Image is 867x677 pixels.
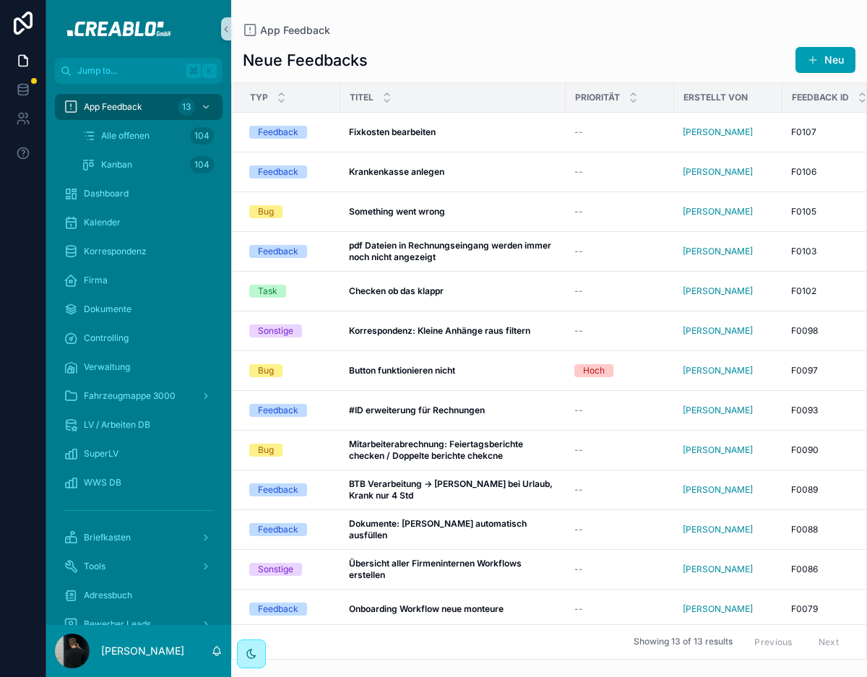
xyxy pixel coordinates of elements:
a: App Feedback [243,23,330,38]
a: -- [574,564,665,575]
div: Feedback [258,245,298,258]
a: -- [574,325,665,337]
a: Task [249,285,332,298]
a: [PERSON_NAME] [683,166,774,178]
button: Neu [795,47,855,73]
span: -- [574,524,583,535]
a: [PERSON_NAME] [683,524,753,535]
a: Checken ob das klappr [349,285,557,297]
a: [PERSON_NAME] [683,126,753,138]
span: F0103 [791,246,816,257]
a: Dashboard [55,181,223,207]
a: [PERSON_NAME] [683,444,753,456]
span: -- [574,564,583,575]
div: Sonstige [258,324,293,337]
a: Übersicht aller Firmeninternen Workflows erstellen [349,558,557,581]
a: Feedback [249,523,332,536]
span: WWS DB [84,477,121,488]
a: Dokumente: [PERSON_NAME] automatisch ausfüllen [349,518,557,541]
a: Feedback [249,126,332,139]
a: Fixkosten bearbeiten [349,126,557,138]
a: Mitarbeiterabrechnung: Feiertagsberichte checken / Doppelte berichte chekcne [349,439,557,462]
a: [PERSON_NAME] [683,484,753,496]
a: [PERSON_NAME] [683,484,774,496]
strong: Krankenkasse anlegen [349,166,444,177]
a: -- [574,603,665,615]
span: F0106 [791,166,816,178]
span: Kanban [101,159,132,171]
div: 104 [190,127,214,145]
span: Jump to... [77,65,181,77]
a: Feedback [249,404,332,417]
a: [PERSON_NAME] [683,405,774,416]
div: Task [258,285,277,298]
a: [PERSON_NAME] [683,246,753,257]
div: Feedback [258,483,298,496]
a: Adressbuch [55,582,223,608]
a: BTB Verarbeitung → [PERSON_NAME] bei Urlaub, Krank nur 4 Std [349,478,557,501]
a: Korrespondenz [55,238,223,264]
span: -- [574,126,583,138]
a: Button funktionieren nicht [349,365,557,376]
span: Tools [84,561,105,572]
a: Controlling [55,325,223,351]
span: Controlling [84,332,129,344]
strong: Übersicht aller Firmeninternen Workflows erstellen [349,558,524,580]
strong: Checken ob das klappr [349,285,444,296]
span: [PERSON_NAME] [683,603,753,615]
span: F0090 [791,444,819,456]
span: [PERSON_NAME] [683,325,753,337]
a: Briefkasten [55,525,223,551]
a: -- [574,405,665,416]
span: -- [574,603,583,615]
a: [PERSON_NAME] [683,444,774,456]
a: Sonstige [249,563,332,576]
span: -- [574,325,583,337]
a: Dokumente [55,296,223,322]
a: [PERSON_NAME] [683,524,774,535]
span: Priorität [575,92,620,103]
span: Titel [350,92,374,103]
a: [PERSON_NAME] [683,564,753,575]
span: F0089 [791,484,818,496]
a: [PERSON_NAME] [683,365,753,376]
a: [PERSON_NAME] [683,246,774,257]
span: Typ [250,92,268,103]
div: Bug [258,444,274,457]
div: Feedback [258,404,298,417]
strong: #ID erweiterung für Rechnungen [349,405,485,415]
div: Hoch [583,364,605,377]
a: App Feedback13 [55,94,223,120]
strong: Mitarbeiterabrechnung: Feiertagsberichte checken / Doppelte berichte chekcne [349,439,525,461]
span: -- [574,166,583,178]
span: F0105 [791,206,816,217]
a: -- [574,285,665,297]
a: Feedback [249,245,332,258]
a: Onboarding Workflow neue monteure [349,603,557,615]
strong: Fixkosten bearbeiten [349,126,436,137]
span: -- [574,444,583,456]
a: Something went wrong [349,206,557,217]
span: F0093 [791,405,818,416]
span: Verwaltung [84,361,130,373]
a: -- [574,444,665,456]
span: Korrespondenz [84,246,147,257]
a: -- [574,126,665,138]
span: SuperLV [84,448,118,460]
a: [PERSON_NAME] [683,285,774,297]
span: -- [574,246,583,257]
div: 104 [190,156,214,173]
span: -- [574,484,583,496]
span: Dokumente [84,303,131,315]
span: F0107 [791,126,816,138]
a: Verwaltung [55,354,223,380]
span: Adressbuch [84,590,132,601]
div: 13 [178,98,195,116]
div: scrollable content [46,84,231,625]
button: Jump to...K [55,58,223,84]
